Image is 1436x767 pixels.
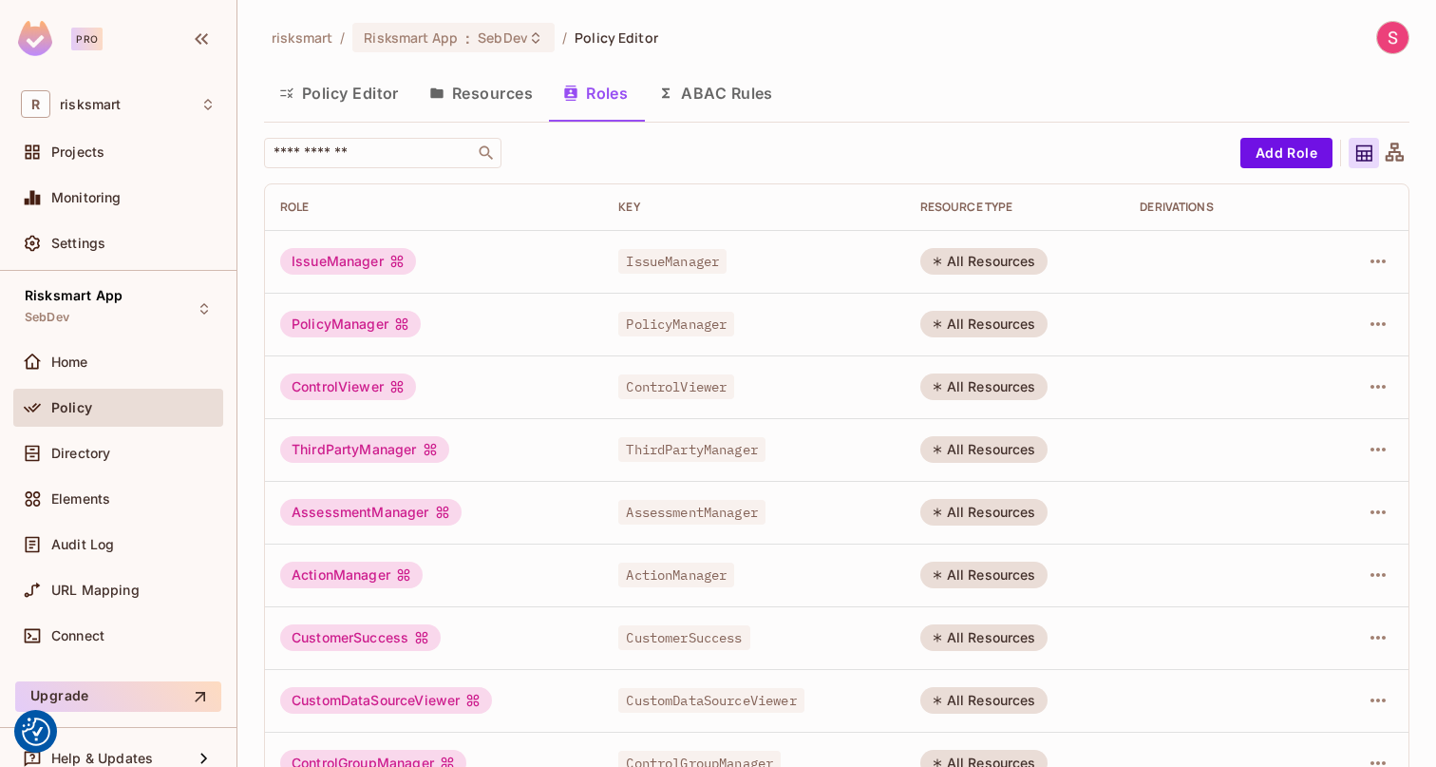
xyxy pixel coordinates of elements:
div: RESOURCE TYPE [920,200,1110,215]
span: Risksmart App [364,29,458,47]
span: SebDev [25,310,69,325]
div: All Resources [920,499,1048,526]
img: Revisit consent button [22,718,50,746]
div: All Resources [920,248,1048,275]
div: CustomDataSourceViewer [280,687,492,714]
span: AssessmentManager [618,500,765,525]
span: ThirdPartyManager [618,437,765,462]
div: All Resources [920,687,1048,714]
span: PolicyManager [618,312,734,336]
span: URL Mapping [51,583,140,598]
span: Connect [51,628,104,643]
div: AssessmentManager [280,499,462,526]
span: CustomerSuccess [618,625,749,650]
span: Policy Editor [575,29,658,47]
span: Settings [51,236,105,251]
span: CustomDataSourceViewer [618,688,803,713]
div: Pro [71,28,103,50]
div: ThirdPartyManager [280,436,449,463]
div: All Resources [920,374,1048,400]
span: Monitoring [51,190,122,205]
li: / [562,29,567,47]
span: the active workspace [272,29,332,47]
span: R [21,90,50,118]
div: PolicyManager [280,311,421,337]
div: Derivations [1140,200,1308,215]
img: Seb Jones [1377,22,1408,53]
span: Projects [51,144,104,160]
div: ControlViewer [280,374,416,400]
div: IssueManager [280,248,416,275]
div: ActionManager [280,562,423,588]
span: : [464,30,471,46]
div: Key [618,200,889,215]
div: All Resources [920,562,1048,588]
span: ControlViewer [618,374,734,399]
div: All Resources [920,624,1048,651]
span: Audit Log [51,537,114,552]
button: Policy Editor [264,69,414,117]
img: SReyMgAAAABJRU5ErkJggg== [18,21,52,56]
button: Resources [414,69,548,117]
li: / [340,29,345,47]
button: Consent Preferences [22,718,50,746]
span: ActionManager [618,563,734,587]
span: Workspace: risksmart [60,97,121,112]
div: CustomerSuccess [280,624,441,651]
div: All Resources [920,436,1048,463]
div: Role [280,200,588,215]
span: Risksmart App [25,288,123,303]
span: IssueManager [618,249,727,274]
div: All Resources [920,311,1048,337]
button: Add Role [1240,138,1332,168]
button: Upgrade [15,681,221,712]
span: Policy [51,400,92,415]
span: Directory [51,446,110,461]
span: Home [51,355,88,370]
span: Help & Updates [51,751,153,766]
button: Roles [548,69,643,117]
button: ABAC Rules [643,69,788,117]
span: SebDev [478,29,528,47]
span: Elements [51,491,110,507]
